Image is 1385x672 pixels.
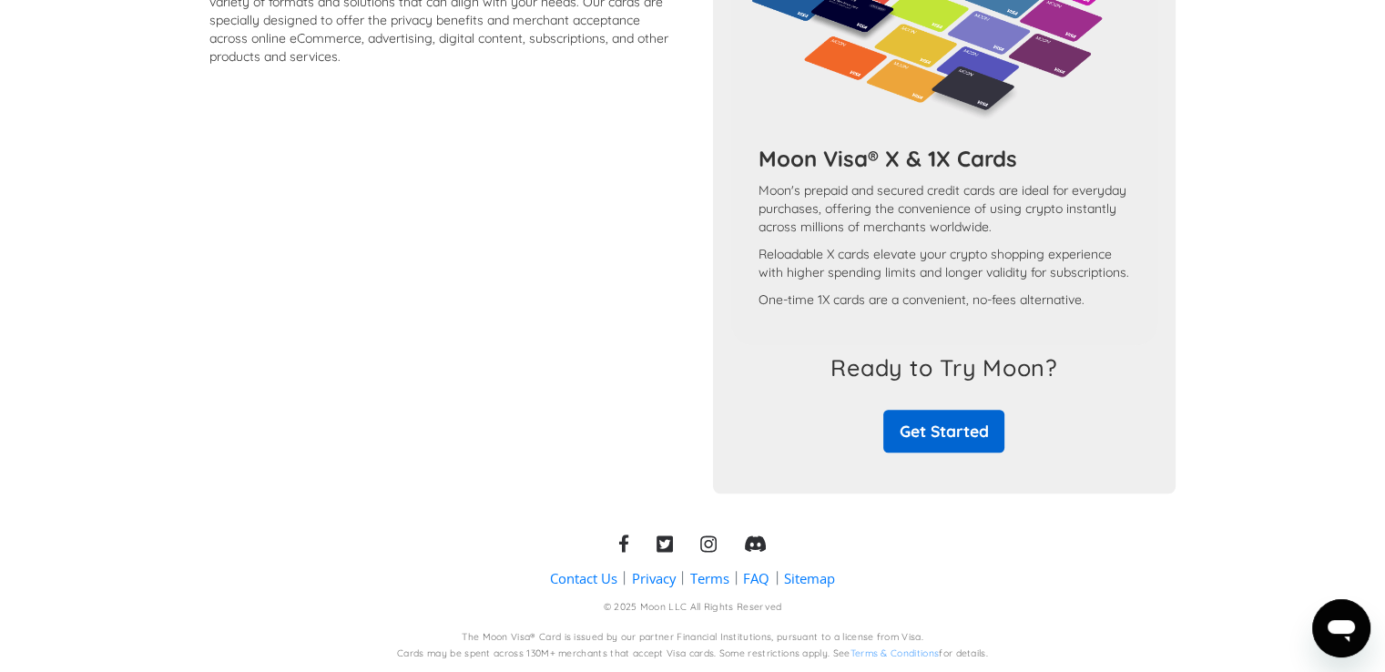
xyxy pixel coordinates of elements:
[850,647,939,659] a: Terms & Conditions
[550,569,617,588] a: Contact Us
[604,601,782,615] div: © 2025 Moon LLC All Rights Reserved
[743,569,769,588] a: FAQ
[1312,599,1370,657] iframe: Bouton de lancement de la fenêtre de messagerie
[462,631,923,645] div: The Moon Visa® Card is issued by our partner Financial Institutions, pursuant to a license from V...
[830,354,1058,382] h3: Ready to Try Moon?
[883,410,1004,453] a: Get Started
[397,647,988,661] div: Cards may be spent across 130M+ merchants that accept Visa cards. Some restrictions apply. See fo...
[690,569,729,588] a: Terms
[759,145,1130,172] h3: Moon Visa® X & 1X Cards
[759,245,1130,281] p: Reloadable X cards elevate your crypto shopping experience with higher spending limits and longer...
[632,569,676,588] a: Privacy
[784,569,835,588] a: Sitemap
[759,181,1130,236] p: Moon's prepaid and secured credit cards are ideal for everyday purchases, offering the convenienc...
[759,290,1130,309] p: One-time 1X cards are a convenient, no-fees alternative.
